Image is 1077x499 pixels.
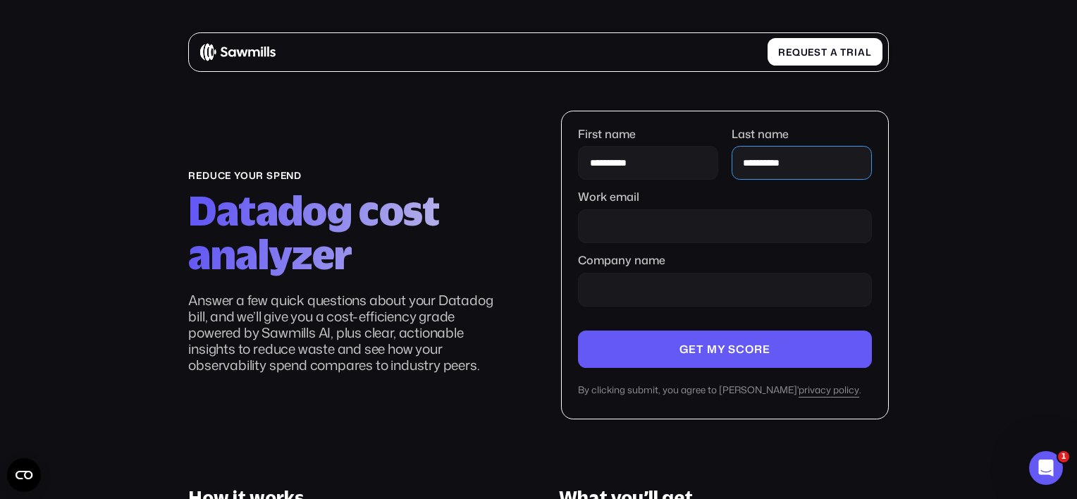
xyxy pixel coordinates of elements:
span: i [854,47,858,58]
div: reduce your spend [188,170,507,181]
button: Open CMP widget [7,458,41,492]
a: privacy policy [799,384,859,398]
label: Work email [578,190,871,204]
span: e [808,47,814,58]
span: r [847,47,854,58]
span: t [840,47,847,58]
span: a [858,47,866,58]
span: t [821,47,827,58]
span: e [786,47,792,58]
form: Company name [578,128,871,398]
label: Company name [578,254,871,267]
a: Requestatrial [768,38,882,66]
label: Last name [732,128,872,141]
div: By clicking submit, you agree to [PERSON_NAME]' . [578,384,871,398]
span: u [801,47,808,58]
h2: Datadog cost analyzer [188,189,507,276]
span: q [792,47,801,58]
span: a [830,47,838,58]
span: 1 [1058,451,1069,462]
span: s [814,47,821,58]
label: First name [578,128,718,141]
p: Answer a few quick questions about your Datadog bill, and we’ll give you a cost-efficiency grade ... [188,292,507,374]
span: l [866,47,872,58]
iframe: Intercom live chat [1029,451,1063,485]
span: R [778,47,786,58]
